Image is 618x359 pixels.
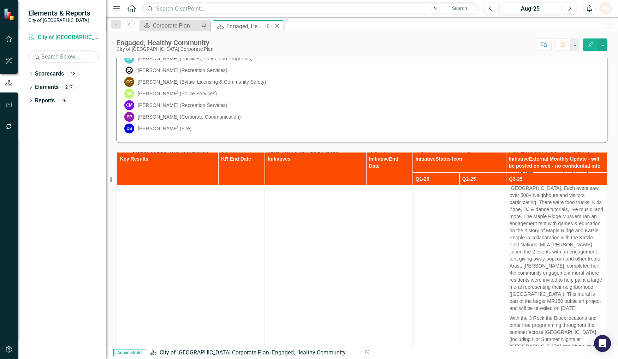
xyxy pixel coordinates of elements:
[124,124,134,133] div: DS
[510,149,603,313] p: The city hosted 2 Rock the Blocks in August. [DATE] was held at [PERSON_NAME][GEOGRAPHIC_DATA] an...
[4,8,16,20] img: ClearPoint Strategy
[452,5,467,11] span: Search
[150,349,357,357] div: »
[35,70,64,78] a: Scorecards
[28,50,99,63] input: Search Below...
[138,55,252,62] div: [PERSON_NAME] (Facilities, Parks, and Properties)
[160,349,269,356] a: City of [GEOGRAPHIC_DATA] Corporate Plan
[124,65,134,75] img: Russ Brummer
[272,349,346,356] div: Engaged, Healthy Community
[599,2,612,15] button: PS
[117,47,214,52] div: City of [GEOGRAPHIC_DATA] Corporate Plan
[138,67,227,74] div: [PERSON_NAME] (Recreation Services)
[442,4,477,13] button: Search
[138,102,227,109] div: [PERSON_NAME] (Recreation Services)
[502,5,559,13] div: Aug-25
[124,77,134,87] div: CC
[153,21,200,30] div: Corporate Plan
[28,34,99,42] a: City of [GEOGRAPHIC_DATA] Corporate Plan
[62,84,76,90] div: 217
[594,335,611,352] div: Open Intercom Messenger
[124,89,134,98] div: AM
[138,78,266,85] div: [PERSON_NAME] (Bylaw, Licensing & Community Safety)
[124,54,134,64] div: CB
[141,21,200,30] a: Corporate Plan
[124,112,134,122] div: PP
[226,22,264,31] div: Engaged, Healthy Community
[67,71,79,77] div: 18
[138,90,217,97] div: [PERSON_NAME] (Police Services)
[35,83,59,91] a: Elements
[117,39,214,47] div: Engaged, Healthy Community
[58,97,70,103] div: 46
[138,125,191,132] div: [PERSON_NAME] (Fire)
[28,9,90,17] span: Elements & Reports
[113,349,146,356] span: Administrator
[499,2,561,15] button: Aug-25
[138,113,241,120] div: [PERSON_NAME] (Corporate Communication)
[35,97,55,105] a: Reports
[143,2,479,15] input: Search ClearPoint...
[124,100,134,110] div: CM
[28,17,90,23] small: City of [GEOGRAPHIC_DATA]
